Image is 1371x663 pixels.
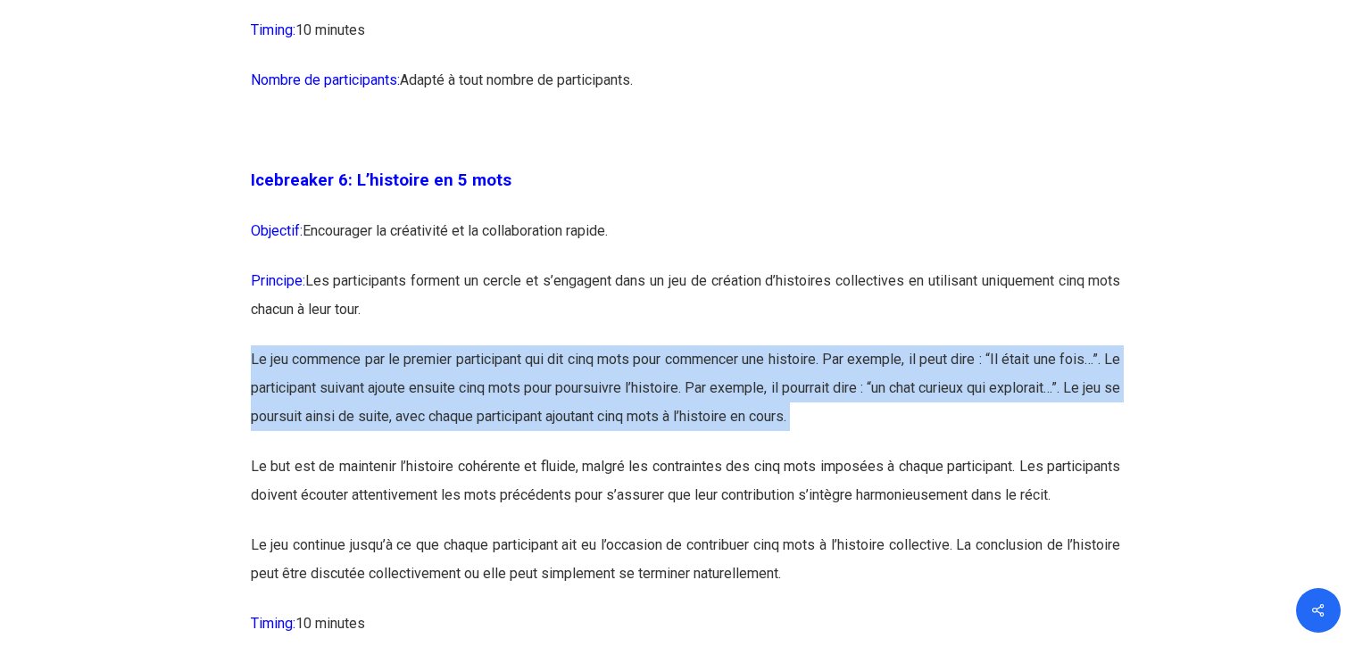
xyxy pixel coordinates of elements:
span: Icebreaker 6: L’histoire en 5 mots [251,170,511,190]
span: Timing: [251,615,295,632]
p: 10 minutes [251,16,1121,66]
p: 10 minutes [251,609,1121,659]
span: Objectif: [251,222,303,239]
span: Timing: [251,21,295,38]
p: Le jeu commence par le premier participant qui dit cinq mots pour commencer une histoire. Par exe... [251,345,1121,452]
p: Adapté à tout nombre de participants. [251,66,1121,116]
span: Nombre de participants: [251,71,400,88]
p: Le but est de maintenir l’histoire cohérente et fluide, malgré les contraintes des cinq mots impo... [251,452,1121,531]
p: Le jeu continue jusqu’à ce que chaque participant ait eu l’occasion de contribuer cinq mots à l’h... [251,531,1121,609]
span: Principe: [251,272,305,289]
p: Encourager la créativité et la collaboration rapide. [251,217,1121,267]
p: Les participants forment un cercle et s’engagent dans un jeu de création d’histoires collectives ... [251,267,1121,345]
